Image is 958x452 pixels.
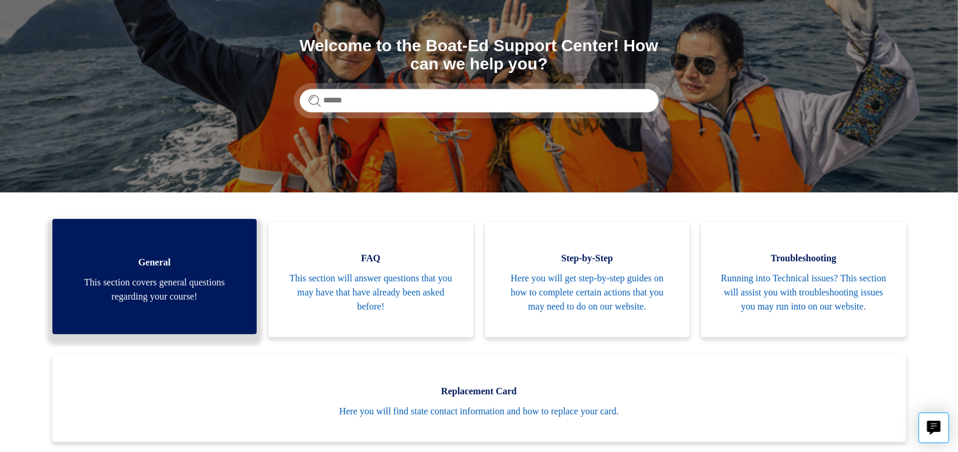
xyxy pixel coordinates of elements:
[300,89,659,112] input: Search
[52,355,906,442] a: Replacement Card Here you will find state contact information and how to replace your card.
[52,219,257,334] a: General This section covers general questions regarding your course!
[286,251,456,265] span: FAQ
[485,222,690,337] a: Step-by-Step Here you will get step-by-step guides on how to complete certain actions that you ma...
[70,404,889,418] span: Here you will find state contact information and how to replace your card.
[286,271,456,314] span: This section will answer questions that you may have that have already been asked before!
[300,37,659,74] h1: Welcome to the Boat-Ed Support Center! How can we help you?
[70,384,889,398] span: Replacement Card
[503,271,672,314] span: Here you will get step-by-step guides on how to complete certain actions that you may need to do ...
[503,251,672,265] span: Step-by-Step
[70,255,240,270] span: General
[919,413,949,443] button: Live chat
[719,271,889,314] span: Running into Technical issues? This section will assist you with troubleshooting issues you may r...
[268,222,473,337] a: FAQ This section will answer questions that you may have that have already been asked before!
[719,251,889,265] span: Troubleshooting
[701,222,906,337] a: Troubleshooting Running into Technical issues? This section will assist you with troubleshooting ...
[70,275,240,304] span: This section covers general questions regarding your course!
